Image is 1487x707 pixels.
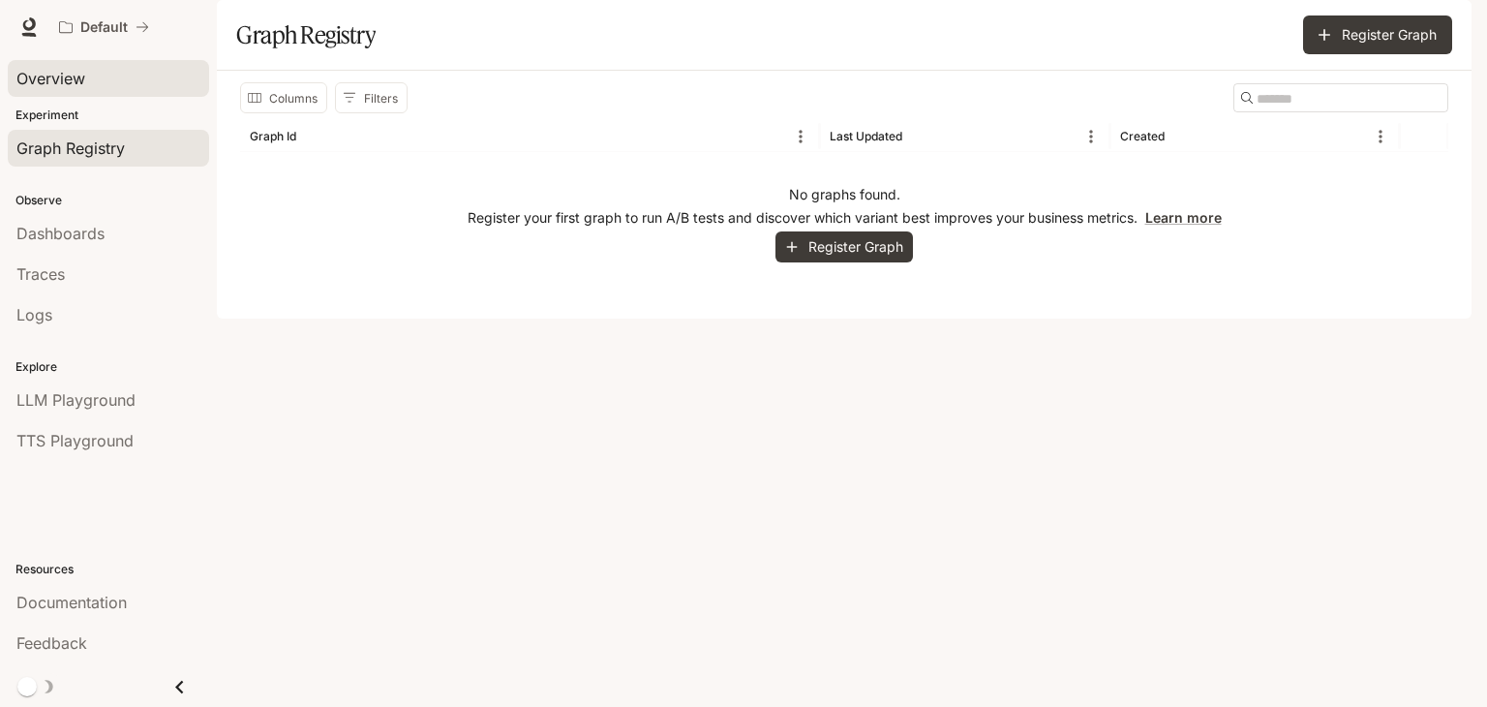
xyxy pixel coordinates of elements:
button: Sort [1167,122,1196,151]
button: Register Graph [775,231,913,263]
button: Sort [298,122,327,151]
button: Menu [1366,122,1395,151]
div: Search [1233,83,1448,112]
button: Select columns [240,82,327,113]
button: Menu [786,122,815,151]
button: Show filters [335,82,408,113]
div: Created [1120,129,1165,143]
h1: Graph Registry [236,15,376,54]
button: Sort [904,122,933,151]
button: Menu [1077,122,1106,151]
div: Last Updated [830,129,902,143]
button: Register Graph [1303,15,1452,54]
p: Default [80,19,128,36]
p: Register your first graph to run A/B tests and discover which variant best improves your business... [468,208,1222,228]
div: Graph Id [250,129,296,143]
a: Learn more [1145,209,1222,226]
button: All workspaces [50,8,158,46]
p: No graphs found. [789,185,900,204]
